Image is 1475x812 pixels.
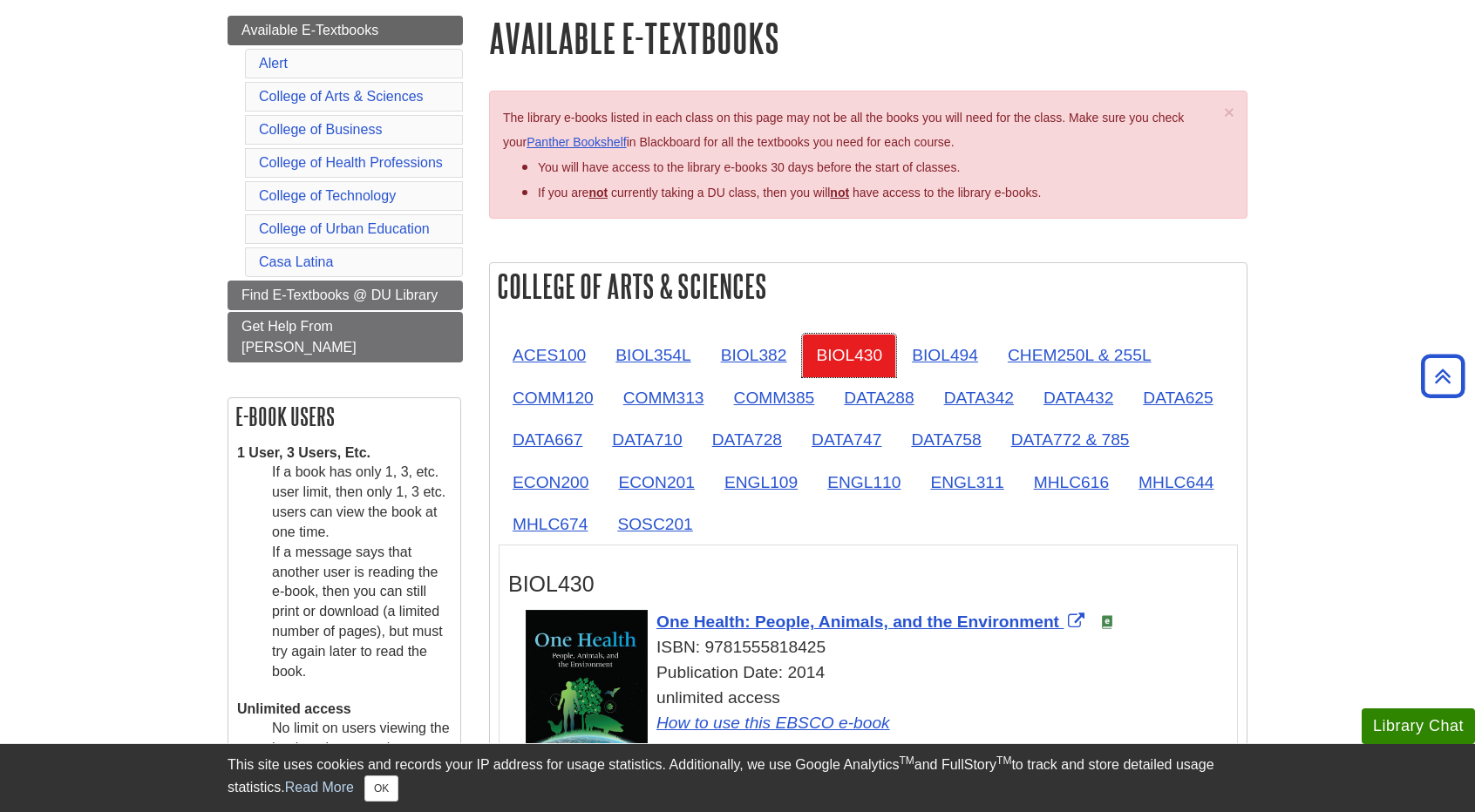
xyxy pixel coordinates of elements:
[1415,364,1471,388] a: Back to Top
[241,288,438,302] span: Find E-Textbooks @ DU Library
[598,418,696,461] a: DATA710
[241,23,378,37] span: Available E-Textbooks
[604,461,708,504] a: ECON201
[259,89,424,104] a: College of Arts & Sciences
[228,312,463,362] a: Get Help From [PERSON_NAME]
[538,160,960,174] span: You will have access to the library e-books 30 days before the start of classes.
[228,281,463,310] a: Find E-Textbooks @ DU Library
[259,254,333,269] a: Casa Latina
[489,16,1247,60] h1: Available E-Textbooks
[364,775,398,802] button: Close
[259,188,396,203] a: College of Technology
[508,572,1228,597] h3: BIOL430
[228,754,1247,802] div: This site uses cookies and records your IP address for usage statistics. Additionally, we use Goo...
[1129,376,1227,419] a: DATA625
[602,334,704,376] a: BIOL354L
[996,754,1011,767] sup: TM
[259,122,382,137] a: College of Business
[527,135,626,149] a: Panther Bookshelf
[526,660,1228,686] div: Publication Date: 2014
[259,155,443,170] a: College of Health Professions
[1030,376,1127,419] a: DATA432
[603,503,706,545] a: SOSC201
[609,376,718,419] a: COMM313
[499,418,596,461] a: DATA667
[1020,461,1123,504] a: MHLC616
[228,16,463,45] a: Available E-Textbooks
[1125,461,1227,504] a: MHLC644
[1100,615,1114,629] img: e-Book
[994,334,1166,376] a: CHEM250L & 255L
[898,334,992,376] a: BIOL494
[228,398,460,435] h2: E-book Users
[1224,102,1234,122] span: ×
[710,461,812,504] a: ENGL109
[656,612,1089,631] a: Link opens in new window
[707,334,801,376] a: BIOL382
[526,635,1228,660] div: ISBN: 9781555818425
[259,56,288,71] a: Alert
[720,376,829,419] a: COMM385
[1362,708,1475,744] button: Library Chat
[259,221,430,236] a: College of Urban Education
[499,376,608,419] a: COMM120
[526,686,1228,736] div: unlimited access
[698,418,796,461] a: DATA728
[656,612,1059,631] span: One Health: People, Animals, and the Environment
[538,186,1041,200] span: If you are currently taking a DU class, then you will have access to the library e-books.
[899,754,914,767] sup: TM
[813,461,914,504] a: ENGL110
[237,700,452,720] dt: Unlimited access
[588,186,608,200] strong: not
[997,418,1144,461] a: DATA772 & 785
[802,334,896,376] a: BIOL430
[1224,103,1234,121] button: Close
[490,263,1247,309] h2: College of Arts & Sciences
[241,319,357,355] span: Get Help From [PERSON_NAME]
[916,461,1017,504] a: ENGL311
[237,443,452,464] dt: 1 User, 3 Users, Etc.
[499,334,600,376] a: ACES100
[272,463,452,681] dd: If a book has only 1, 3, etc. user limit, then only 1, 3 etc. users can view the book at one time...
[228,16,463,804] div: Guide Page Menu
[526,610,648,786] img: Cover Art
[930,376,1028,419] a: DATA342
[830,376,928,419] a: DATA288
[830,186,849,200] u: not
[499,503,602,545] a: MHLC674
[503,111,1184,150] span: The library e-books listed in each class on this page may not be all the books you will need for ...
[656,714,890,732] a: How to use this EBSCO e-book
[499,461,602,504] a: ECON200
[897,418,995,461] a: DATA758
[272,719,452,759] dd: No limit on users viewing the book at the same time.
[798,418,895,461] a: DATA747
[285,780,354,795] a: Read More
